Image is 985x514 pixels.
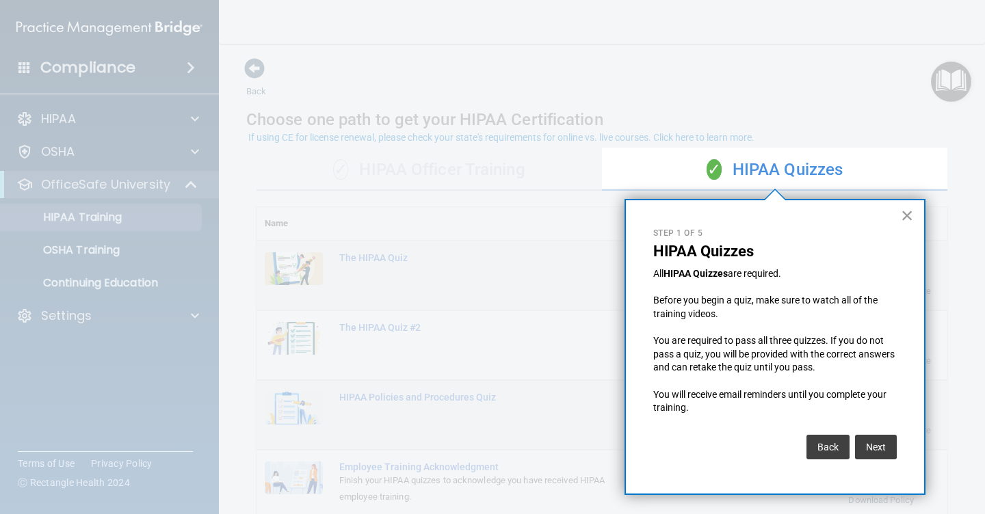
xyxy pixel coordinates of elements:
[707,159,722,180] span: ✓
[653,268,664,279] span: All
[653,243,897,260] p: HIPAA Quizzes
[664,268,728,279] strong: HIPAA Quizzes
[653,334,897,375] p: You are required to pass all three quizzes. If you do not pass a quiz, you will be provided with ...
[728,268,781,279] span: are required.
[653,294,897,321] p: Before you begin a quiz, make sure to watch all of the training videos.
[855,435,897,459] button: Next
[806,435,850,459] button: Back
[653,388,897,415] p: You will receive email reminders until you complete your training.
[653,228,897,239] p: Step 1 of 5
[901,204,914,226] button: Close
[602,150,947,191] div: HIPAA Quizzes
